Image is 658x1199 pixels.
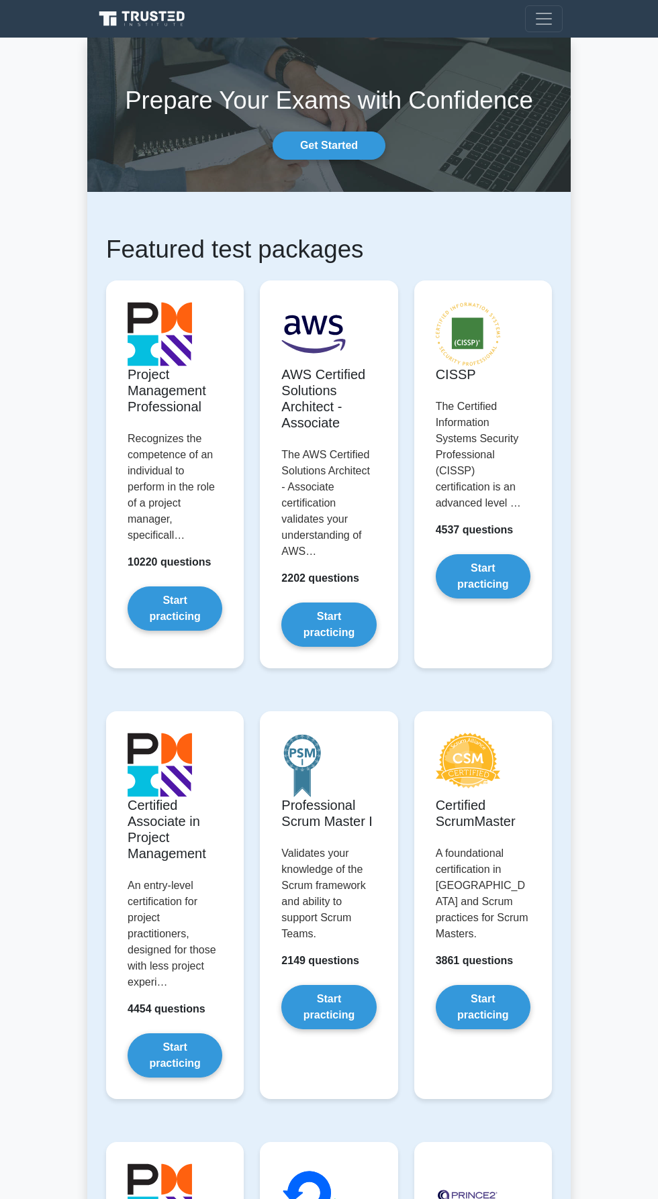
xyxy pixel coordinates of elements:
a: Start practicing [281,603,376,647]
a: Get Started [273,132,385,160]
a: Start practicing [128,586,222,631]
h1: Featured test packages [106,235,552,264]
a: Start practicing [436,554,530,598]
a: Start practicing [128,1033,222,1078]
a: Start practicing [281,985,376,1029]
a: Start practicing [436,985,530,1029]
h1: Prepare Your Exams with Confidence [87,86,571,115]
button: Toggle navigation [525,5,563,32]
